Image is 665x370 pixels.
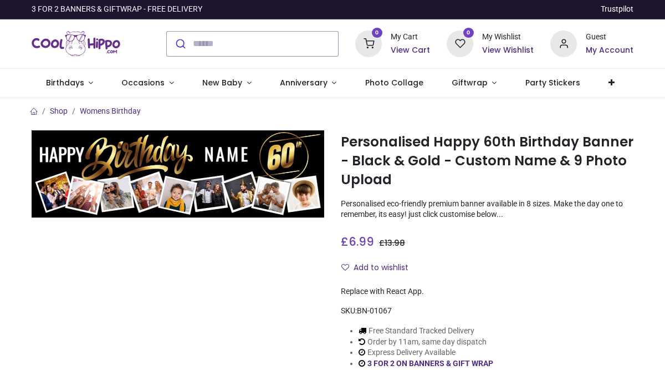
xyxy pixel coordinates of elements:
button: Submit [167,32,193,56]
div: My Wishlist [482,32,534,43]
div: SKU: [341,306,633,317]
li: Order by 11am, same day dispatch [359,337,514,348]
span: BN-01067 [357,306,392,315]
a: Shop [50,107,68,115]
a: Womens Birthday [80,107,141,115]
a: Trustpilot [601,4,633,15]
a: My Account [586,45,633,56]
a: 0 [355,38,382,47]
span: New Baby [202,77,242,88]
span: Photo Collage [365,77,423,88]
span: Giftwrap [452,77,488,88]
li: Express Delivery Available [359,347,514,358]
a: New Baby [188,69,266,98]
div: My Cart [391,32,430,43]
a: View Cart [391,45,430,56]
button: Add to wishlistAdd to wishlist [341,259,418,277]
span: Party Stickers [525,77,580,88]
a: Giftwrap [437,69,511,98]
span: £ [341,234,374,250]
a: Occasions [108,69,188,98]
li: Free Standard Tracked Delivery [359,326,514,337]
a: Logo of Cool Hippo [32,28,120,59]
div: Guest [586,32,633,43]
a: 3 FOR 2 ON BANNERS & GIFT WRAP [367,359,493,368]
i: Add to wishlist [341,263,349,271]
span: Birthdays [46,77,84,88]
a: Anniversary [265,69,351,98]
span: 6.99 [349,234,374,250]
div: 3 FOR 2 BANNERS & GIFTWRAP - FREE DELIVERY [32,4,202,15]
sup: 0 [372,28,382,38]
a: View Wishlist [482,45,534,56]
div: Replace with React App. [341,286,633,297]
p: Personalised eco-friendly premium banner available in 8 sizes. Make the day one to remember, its ... [341,199,633,220]
a: 0 [447,38,473,47]
h1: Personalised Happy 60th Birthday Banner - Black & Gold - Custom Name & 9 Photo Upload [341,133,633,190]
span: 13.98 [385,237,405,249]
span: £ [379,237,405,249]
img: Personalised Happy 60th Birthday Banner - Black & Gold - Custom Name & 9 Photo Upload [32,130,324,218]
sup: 0 [463,28,474,38]
a: Birthdays [32,69,108,98]
img: Cool Hippo [32,28,120,59]
span: Occasions [121,77,165,88]
span: Anniversary [280,77,328,88]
